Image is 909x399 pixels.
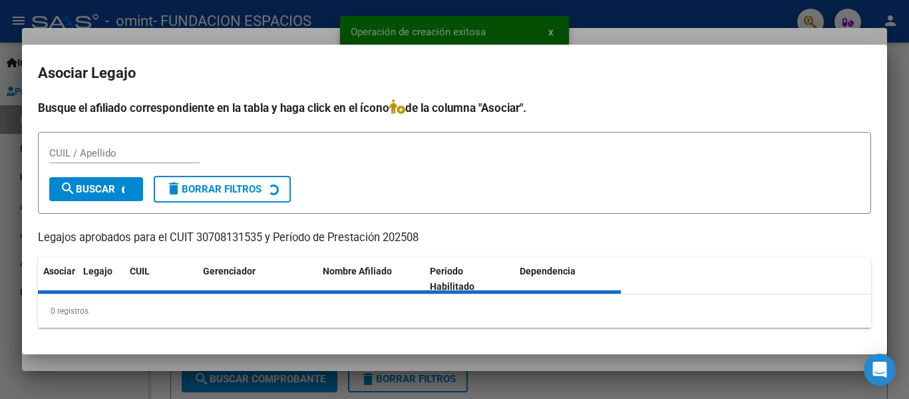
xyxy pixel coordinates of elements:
span: Gerenciador [203,266,256,276]
span: Legajo [83,266,112,276]
datatable-header-cell: Nombre Afiliado [317,257,425,301]
span: Nombre Afiliado [323,266,392,276]
span: Borrar Filtros [166,183,262,195]
h4: Busque el afiliado correspondiente en la tabla y haga click en el ícono de la columna "Asociar". [38,99,871,117]
span: Asociar [43,266,75,276]
button: Buscar [49,177,143,201]
mat-icon: search [60,181,76,197]
mat-icon: delete [166,181,182,197]
button: Borrar Filtros [154,176,291,202]
div: 0 registros [38,294,871,328]
datatable-header-cell: Legajo [78,257,124,301]
h2: Asociar Legajo [38,61,871,86]
datatable-header-cell: Gerenciador [198,257,317,301]
datatable-header-cell: Periodo Habilitado [425,257,514,301]
datatable-header-cell: CUIL [124,257,198,301]
p: Legajos aprobados para el CUIT 30708131535 y Período de Prestación 202508 [38,230,871,246]
datatable-header-cell: Dependencia [514,257,622,301]
span: Buscar [60,183,115,195]
span: Periodo Habilitado [430,266,474,292]
datatable-header-cell: Asociar [38,257,78,301]
div: Open Intercom Messenger [864,354,896,386]
span: Dependencia [520,266,576,276]
span: CUIL [130,266,150,276]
